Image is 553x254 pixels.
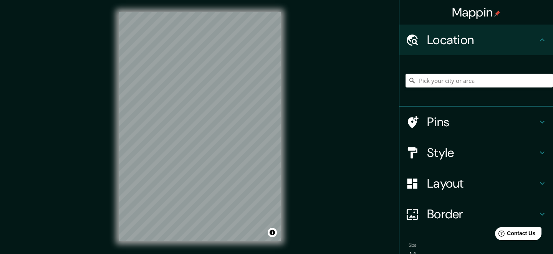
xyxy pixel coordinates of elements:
h4: Border [427,206,538,222]
input: Pick your city or area [406,74,553,87]
h4: Layout [427,176,538,191]
img: pin-icon.png [494,10,500,16]
h4: Mappin [452,5,501,20]
label: Size [409,242,417,249]
h4: Style [427,145,538,160]
div: Layout [399,168,553,199]
button: Toggle attribution [268,228,277,237]
h4: Pins [427,114,538,130]
div: Location [399,25,553,55]
div: Border [399,199,553,229]
h4: Location [427,32,538,48]
iframe: Help widget launcher [485,224,545,246]
canvas: Map [119,12,281,241]
div: Style [399,137,553,168]
div: Pins [399,107,553,137]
